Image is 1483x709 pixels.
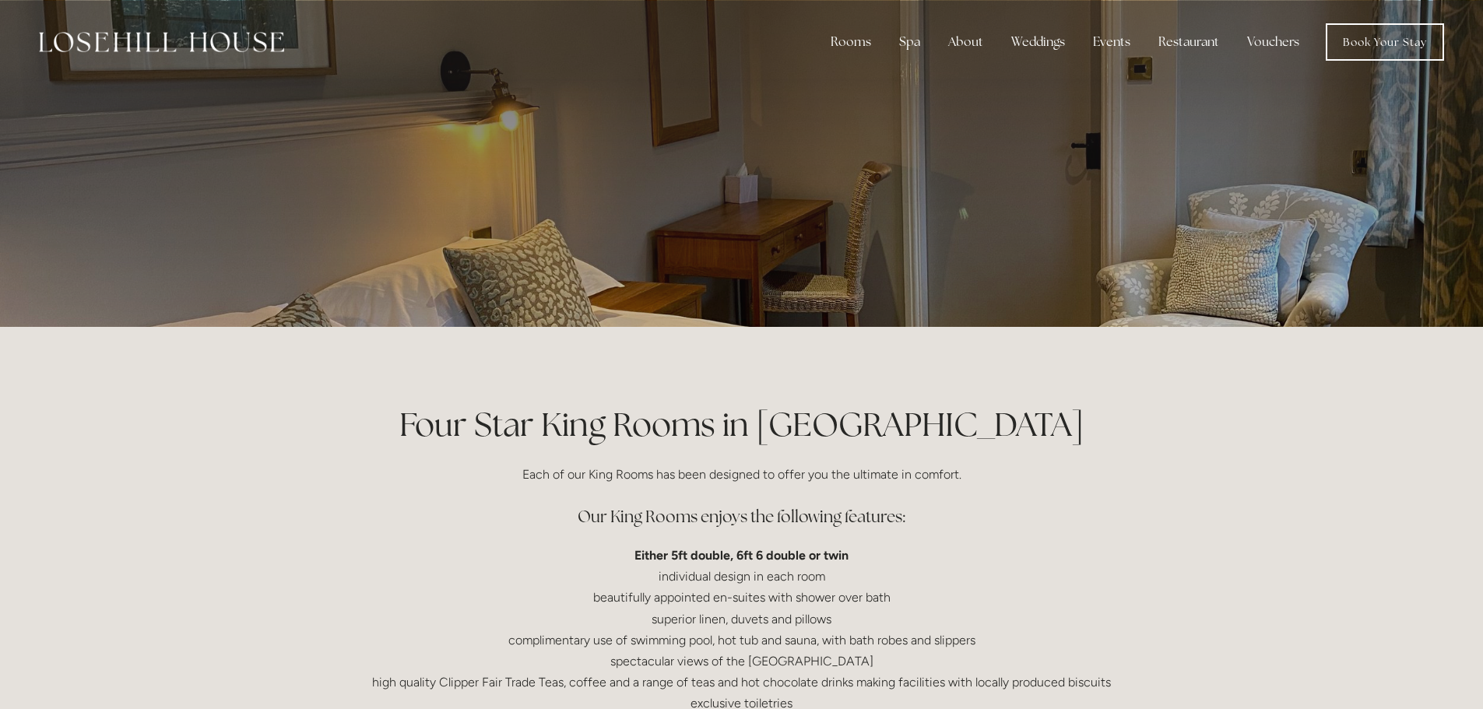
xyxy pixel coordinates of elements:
[1326,23,1444,61] a: Book Your Stay
[370,402,1114,448] h1: Four Star King Rooms in [GEOGRAPHIC_DATA]
[999,26,1077,58] div: Weddings
[818,26,884,58] div: Rooms
[634,548,849,563] strong: Either 5ft double, 6ft 6 double or twin
[936,26,996,58] div: About
[39,32,284,52] img: Losehill House
[370,501,1114,532] h3: Our King Rooms enjoys the following features:
[1235,26,1312,58] a: Vouchers
[370,464,1114,485] p: Each of our King Rooms has been designed to offer you the ultimate in comfort.
[1081,26,1143,58] div: Events
[1146,26,1232,58] div: Restaurant
[887,26,933,58] div: Spa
